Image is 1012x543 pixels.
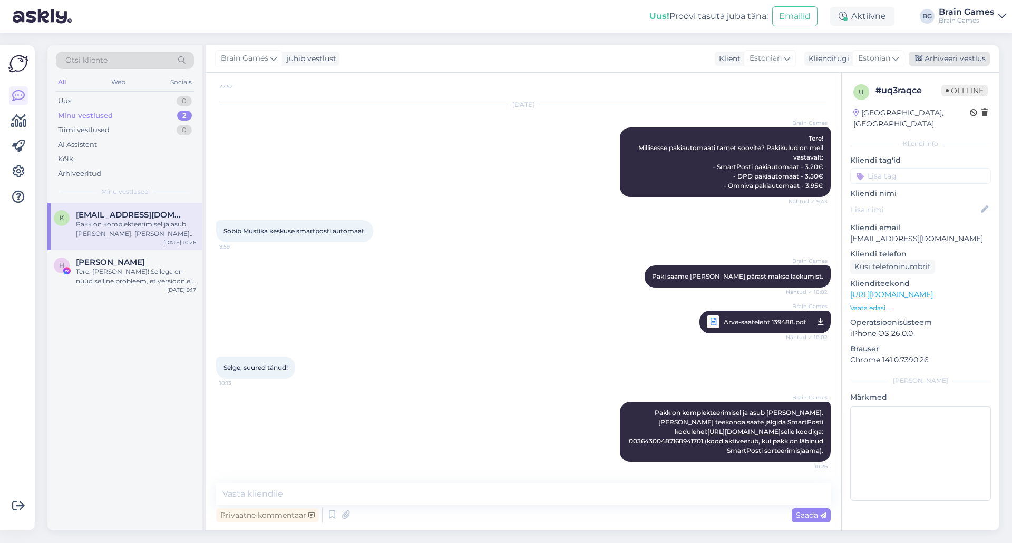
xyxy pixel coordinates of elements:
div: Web [109,75,128,89]
div: Tere, [PERSON_NAME]! Sellega on nüüd selline probleem, et versioon ei pruugi sobida. [PERSON_NAME... [76,267,196,286]
div: Klienditugi [804,53,849,64]
span: Nähtud ✓ 10:02 [786,331,828,344]
div: 2 [177,111,192,121]
div: 0 [177,125,192,135]
div: Pakk on komplekteerimisel ja asub [PERSON_NAME]. [PERSON_NAME] teekonda saate jälgida SmartPosti ... [76,220,196,239]
span: 9:59 [219,243,259,251]
span: Nähtud ✓ 9:43 [788,198,828,205]
p: Kliendi tag'id [850,155,991,166]
div: [DATE] 9:17 [167,286,196,294]
p: Chrome 141.0.7390.26 [850,354,991,366]
div: [GEOGRAPHIC_DATA], [GEOGRAPHIC_DATA] [853,107,970,130]
div: All [56,75,68,89]
a: [URL][DOMAIN_NAME] [707,428,781,436]
span: K [60,214,64,222]
div: BG [920,9,935,24]
span: Arve-saateleht 139488.pdf [724,315,806,329]
p: iPhone OS 26.0.0 [850,328,991,339]
span: Saada [796,510,826,520]
span: H [59,261,64,269]
p: Kliendi telefon [850,249,991,260]
div: [PERSON_NAME] [850,376,991,386]
span: Pakk on komplekteerimisel ja asub [PERSON_NAME]. [PERSON_NAME] teekonda saate jälgida SmartPosti ... [629,409,825,455]
span: Nähtud ✓ 10:02 [786,288,828,296]
p: Vaata edasi ... [850,303,991,313]
p: Klienditeekond [850,278,991,289]
span: 10:26 [788,462,828,470]
div: Klient [715,53,741,64]
span: Brain Games [788,119,828,127]
img: Askly Logo [8,54,28,74]
p: Kliendi email [850,222,991,233]
div: [DATE] 10:26 [163,239,196,246]
p: Operatsioonisüsteem [850,317,991,328]
span: 10:13 [219,379,259,387]
div: Tiimi vestlused [58,125,110,135]
span: 22:52 [219,83,259,91]
div: Uus [58,96,71,106]
p: [EMAIL_ADDRESS][DOMAIN_NAME] [850,233,991,244]
span: Offline [941,85,988,96]
span: Keion6mmik@gmail.com [76,210,186,220]
div: Aktiivne [830,7,894,26]
div: Proovi tasuta juba täna: [649,10,768,23]
span: Brain Games [221,53,268,64]
div: [DATE] [216,100,831,110]
div: Kõik [58,154,73,164]
span: Paki saame [PERSON_NAME] pärast makse laekumist. [652,272,823,280]
p: Kliendi nimi [850,188,991,199]
a: [URL][DOMAIN_NAME] [850,290,933,299]
div: AI Assistent [58,140,97,150]
span: Otsi kliente [65,55,108,66]
div: Privaatne kommentaar [216,508,319,522]
p: Brauser [850,343,991,354]
span: Selge, suured tänud! [223,363,288,371]
span: Estonian [858,53,890,64]
span: Estonian [750,53,782,64]
input: Lisa nimi [851,204,979,215]
a: Brain GamesArve-saateleht 139488.pdfNähtud ✓ 10:02 [699,311,831,333]
p: Märkmed [850,392,991,403]
div: Arhiveeritud [58,169,101,179]
span: Brain Games [788,393,828,401]
span: Minu vestlused [101,187,149,196]
b: Uus! [649,11,669,21]
span: Henri Eelmaa [76,258,145,267]
div: Socials [168,75,194,89]
a: Brain GamesBrain Games [939,8,1006,25]
div: Küsi telefoninumbrit [850,260,935,274]
button: Emailid [772,6,818,26]
div: Minu vestlused [58,111,113,121]
div: Brain Games [939,8,994,16]
span: Sobib Mustika keskuse smartposti automaat. [223,227,366,235]
div: Kliendi info [850,139,991,149]
span: Brain Games [788,302,828,310]
span: Brain Games [788,257,828,265]
div: juhib vestlust [283,53,336,64]
div: 0 [177,96,192,106]
span: u [859,88,864,96]
div: Arhiveeri vestlus [909,52,990,66]
div: # uq3raqce [875,84,941,97]
div: Brain Games [939,16,994,25]
input: Lisa tag [850,168,991,184]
